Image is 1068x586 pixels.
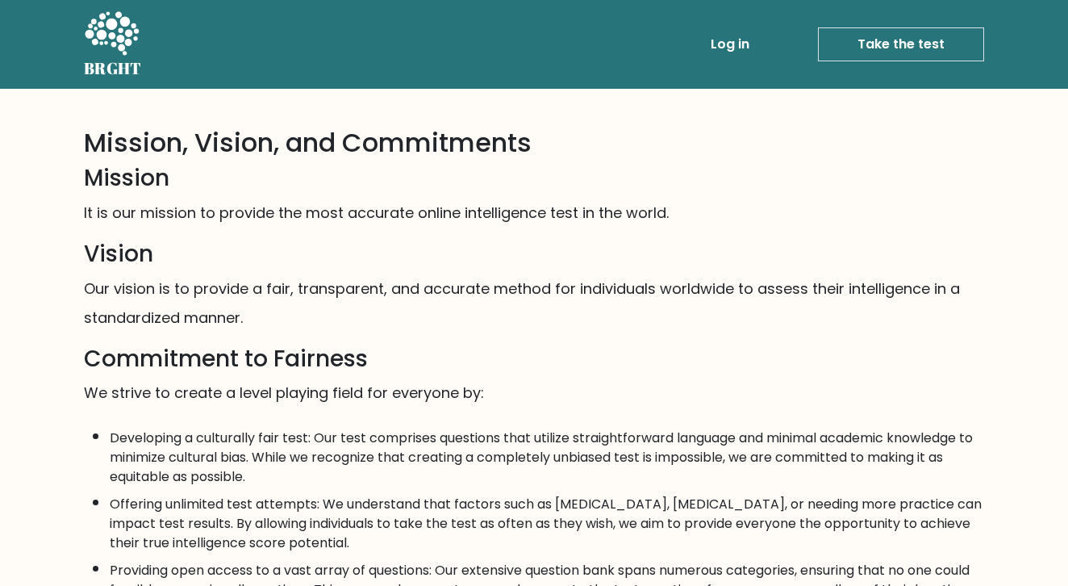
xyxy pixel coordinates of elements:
h5: BRGHT [84,59,142,78]
li: Developing a culturally fair test: Our test comprises questions that utilize straightforward lang... [110,421,984,487]
h2: Mission, Vision, and Commitments [84,128,984,158]
li: Offering unlimited test attempts: We understand that factors such as [MEDICAL_DATA], [MEDICAL_DAT... [110,487,984,553]
p: It is our mission to provide the most accurate online intelligence test in the world. [84,199,984,228]
p: We strive to create a level playing field for everyone by: [84,379,984,408]
h3: Mission [84,165,984,192]
a: Log in [704,28,756,61]
a: BRGHT [84,6,142,82]
h3: Vision [84,241,984,268]
h3: Commitment to Fairness [84,345,984,373]
a: Take the test [818,27,984,61]
p: Our vision is to provide a fair, transparent, and accurate method for individuals worldwide to as... [84,274,984,333]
